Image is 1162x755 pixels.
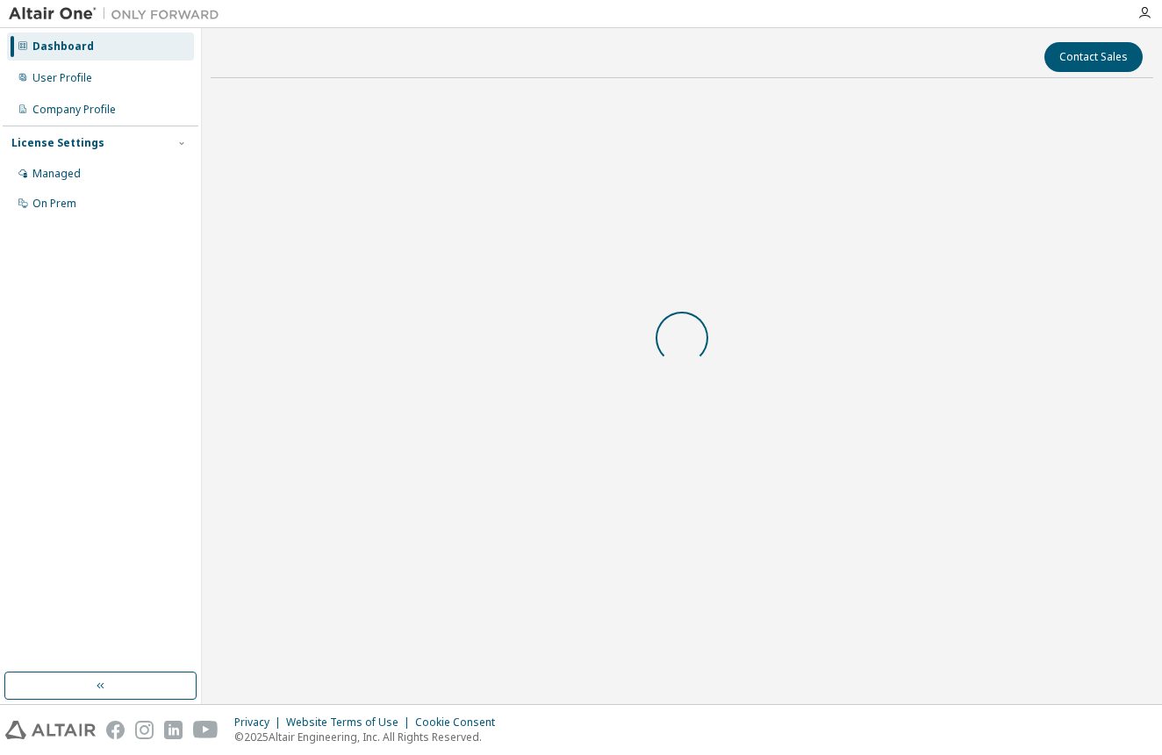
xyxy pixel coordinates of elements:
[135,721,154,739] img: instagram.svg
[164,721,183,739] img: linkedin.svg
[234,715,286,730] div: Privacy
[32,197,76,211] div: On Prem
[11,136,104,150] div: License Settings
[32,71,92,85] div: User Profile
[286,715,415,730] div: Website Terms of Use
[106,721,125,739] img: facebook.svg
[32,167,81,181] div: Managed
[5,721,96,739] img: altair_logo.svg
[234,730,506,744] p: © 2025 Altair Engineering, Inc. All Rights Reserved.
[9,5,228,23] img: Altair One
[32,40,94,54] div: Dashboard
[1044,42,1143,72] button: Contact Sales
[193,721,219,739] img: youtube.svg
[415,715,506,730] div: Cookie Consent
[32,103,116,117] div: Company Profile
